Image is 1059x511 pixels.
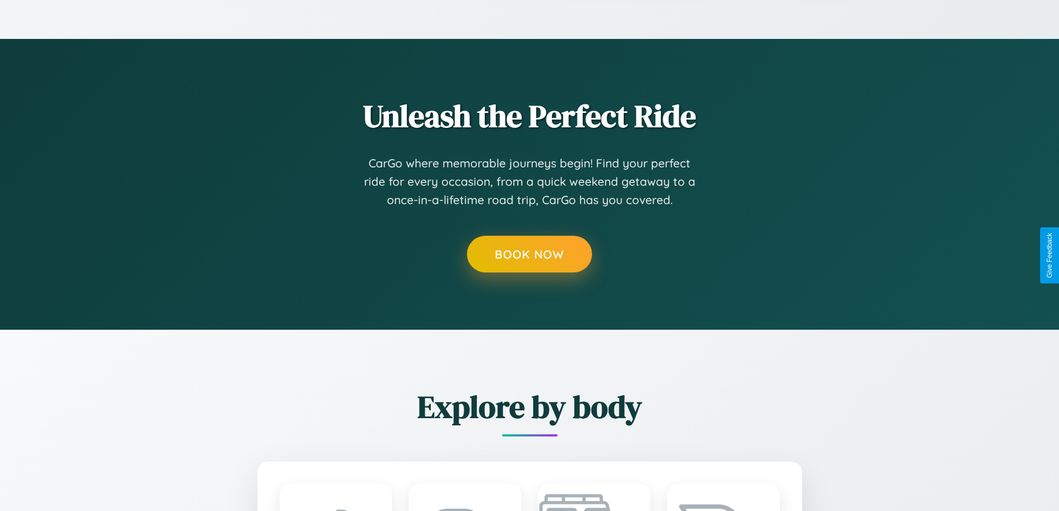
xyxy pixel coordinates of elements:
div: Give Feedback [1046,233,1053,278]
h2: Explore by body [196,385,863,428]
h2: Unleash the Perfect Ride [196,95,863,137]
button: Book Now [467,236,592,272]
p: CarGo where memorable journeys begin! Find your perfect ride for every occasion, from a quick wee... [363,154,697,210]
